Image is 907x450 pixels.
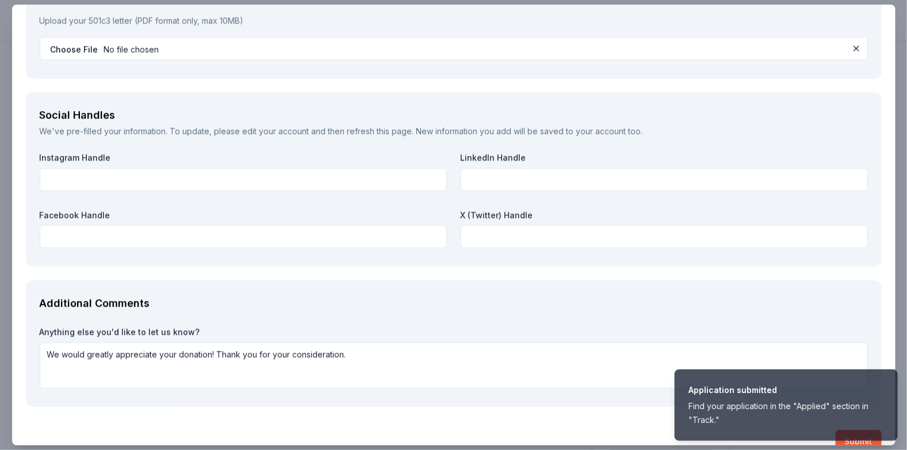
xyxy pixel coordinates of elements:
[688,399,884,427] div: Find your application in the "Applied" section in "Track."
[40,326,868,338] label: Anything else you'd like to let us know?
[243,126,309,136] a: edit your account
[40,14,868,28] p: Upload your 501c3 letter (PDF format only, max 10MB)
[40,106,868,124] div: Social Handles
[40,209,447,221] label: Facebook Handle
[461,209,868,221] label: X (Twitter) Handle
[461,152,868,163] label: LinkedIn Handle
[40,152,447,163] label: Instagram Handle
[40,342,868,388] textarea: We would greatly appreciate your donation! Thank you for your consideration.
[688,383,884,397] div: Application submitted
[40,294,868,312] div: Additional Comments
[40,124,868,138] div: We've pre-filled your information. To update, please and then refresh this page. New information ...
